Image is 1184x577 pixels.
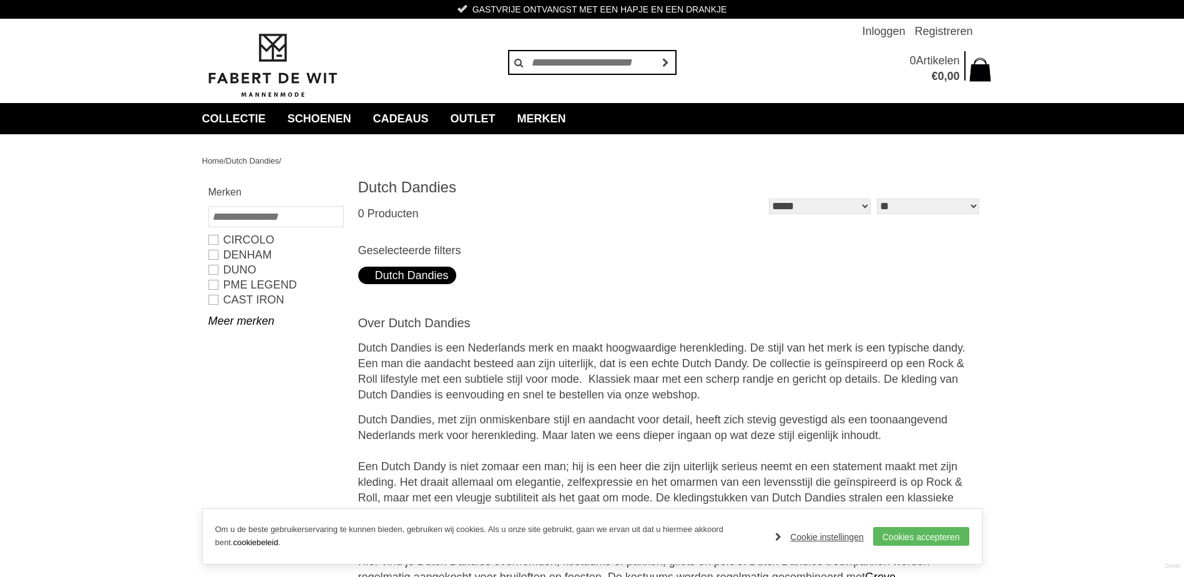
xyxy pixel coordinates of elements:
a: Registreren [914,19,972,44]
span: 00 [947,70,959,82]
a: Outlet [441,103,505,134]
p: Dutch Dandies is een Nederlands merk en maakt hoogwaardige herenkleding. De stijl van het merk is... [358,340,982,403]
a: Duno [208,262,343,277]
span: , [944,70,947,82]
a: Dutch Dandies [226,156,279,165]
span: 0 Producten [358,207,419,220]
span: / [279,156,281,165]
h2: Over Dutch Dandies [358,315,982,331]
p: Om u de beste gebruikerservaring te kunnen bieden, gebruiken wij cookies. Als u onze site gebruik... [215,523,763,550]
a: CAST IRON [208,292,343,307]
span: 0 [909,54,916,67]
a: Cookie instellingen [775,528,864,546]
img: Fabert de Wit [202,32,343,99]
h1: Dutch Dandies [358,178,670,197]
h2: Merken [208,184,343,200]
span: 0 [937,70,944,82]
div: Dutch Dandies, met zijn onmiskenbare stijl en aandacht voor detail, heeft zich stevig gevestigd a... [358,412,982,521]
h3: Geselecteerde filters [358,244,982,257]
a: Cadeaus [364,103,438,134]
span: / [223,156,226,165]
a: collectie [193,103,275,134]
a: Inloggen [862,19,905,44]
a: Meer merken [208,313,343,328]
a: Cookies accepteren [873,527,969,546]
span: € [931,70,937,82]
a: Schoenen [278,103,361,134]
a: cookiebeleid [233,538,278,547]
a: Home [202,156,224,165]
a: PME LEGEND [208,277,343,292]
span: Artikelen [916,54,959,67]
a: Circolo [208,232,343,247]
a: Merken [508,103,575,134]
a: Divide [1165,558,1181,574]
a: DENHAM [208,247,343,262]
div: Dutch Dandies [366,267,449,284]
